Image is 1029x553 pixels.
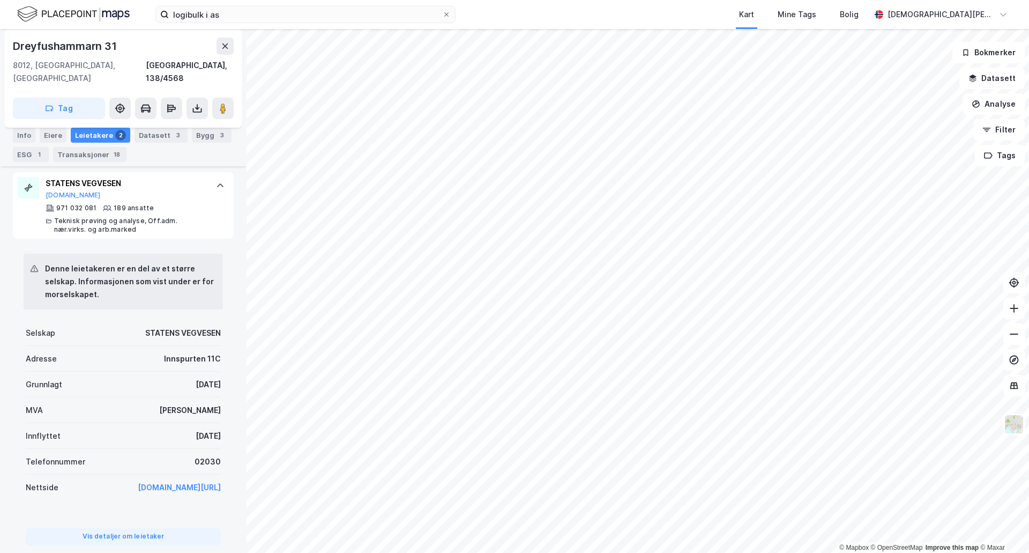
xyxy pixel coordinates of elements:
div: 1 [34,149,44,160]
div: [DEMOGRAPHIC_DATA][PERSON_NAME] [888,8,995,21]
img: Z [1004,414,1024,434]
img: logo.f888ab2527a4732fd821a326f86c7f29.svg [17,5,130,24]
div: [GEOGRAPHIC_DATA], 138/4568 [146,59,234,85]
a: [DOMAIN_NAME][URL] [138,483,221,492]
div: STATENS VEGVESEN [46,177,205,190]
button: Tag [13,98,105,119]
a: Improve this map [926,544,979,551]
button: Bokmerker [952,42,1025,63]
div: Innspurten 11C [164,352,221,365]
div: 3 [217,130,227,141]
button: [DOMAIN_NAME] [46,191,101,200]
div: Bolig [840,8,859,21]
div: 02030 [195,455,221,468]
div: 18 [111,149,122,160]
a: OpenStreetMap [871,544,923,551]
div: Dreyfushammarn 31 [13,38,119,55]
div: [DATE] [196,378,221,391]
div: 2 [115,130,126,141]
div: Telefonnummer [26,455,85,468]
div: [DATE] [196,430,221,443]
button: Datasett [959,68,1025,89]
div: Adresse [26,352,57,365]
iframe: Chat Widget [975,502,1029,553]
div: Nettside [26,481,58,494]
div: 3 [173,130,183,141]
div: Selskap [26,327,55,340]
button: Analyse [963,93,1025,115]
div: ESG [13,147,49,162]
div: Grunnlagt [26,378,62,391]
button: Vis detaljer om leietaker [26,528,221,545]
div: Bygg [192,128,232,143]
button: Tags [975,145,1025,166]
div: Datasett [135,128,188,143]
div: 971 032 081 [56,204,96,212]
div: Transaksjoner [53,147,126,162]
div: Eiere [40,128,66,143]
button: Filter [973,119,1025,141]
div: STATENS VEGVESEN [145,327,221,340]
div: Kart [739,8,754,21]
div: Info [13,128,35,143]
div: Denne leietakeren er en del av et større selskap. Informasjonen som vist under er for morselskapet. [45,262,214,301]
a: Mapbox [839,544,869,551]
div: MVA [26,404,43,417]
div: Mine Tags [778,8,816,21]
div: Innflyttet [26,430,61,443]
div: 8012, [GEOGRAPHIC_DATA], [GEOGRAPHIC_DATA] [13,59,146,85]
input: Søk på adresse, matrikkel, gårdeiere, leietakere eller personer [169,6,442,23]
div: 189 ansatte [114,204,154,212]
div: Teknisk prøving og analyse, Off.adm. nær.virks. og arb.marked [54,217,205,234]
div: Kontrollprogram for chat [975,502,1029,553]
div: [PERSON_NAME] [159,404,221,417]
div: Leietakere [71,128,130,143]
